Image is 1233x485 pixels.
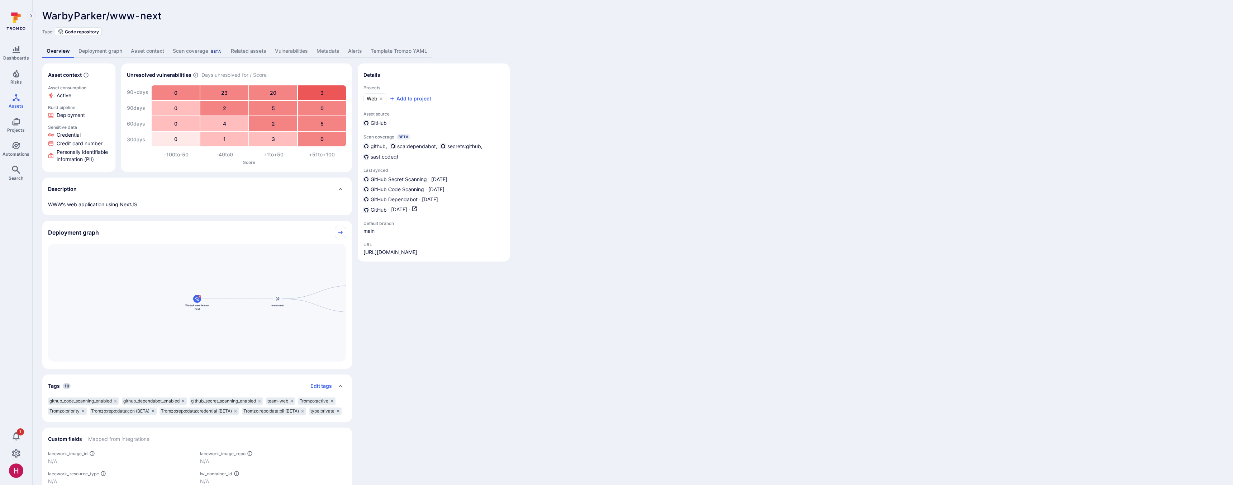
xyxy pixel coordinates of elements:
[42,44,74,58] a: Overview
[173,47,222,55] div: Scan coverage
[310,408,334,414] span: type:private
[390,142,436,150] div: sca:dependabot
[48,382,60,390] h2: Tags
[271,303,284,307] span: www-next
[391,206,407,213] span: [DATE]
[210,48,222,54] div: Beta
[17,428,24,435] span: 1
[49,398,112,404] span: github_code_scanning_enabled
[48,131,110,138] li: Credential
[88,435,149,443] span: Mapped from integrations
[227,44,271,58] a: Related assets
[267,398,288,404] span: team-web
[200,458,346,465] p: N/A
[298,397,335,405] div: Tromzo:active
[200,451,246,456] span: lacework_image_repo
[48,140,110,147] li: Credit card number
[305,380,332,392] button: Edit tags
[191,398,256,404] span: github_secret_scanning_enabled
[83,72,89,78] svg: Automatically discovered context associated with the asset
[298,116,346,131] div: 5
[344,44,366,58] a: Alerts
[200,132,248,146] div: 1
[152,116,200,131] div: 0
[42,44,1223,58] div: Asset tabs
[366,44,432,58] a: Template Tromzo YAML
[363,93,386,104] a: Web
[48,149,110,163] li: Personally identifiable information (PII)
[127,85,148,99] div: 90+ days
[431,176,447,183] span: [DATE]
[152,151,201,158] div: -100 to -50
[363,134,394,140] span: Scan coverage
[200,471,232,476] span: lw_container_id
[127,117,148,131] div: 60 days
[127,101,148,115] div: 90 days
[363,242,417,247] span: URL
[249,85,297,100] div: 20
[48,85,110,90] p: Asset consumption
[48,478,194,485] p: N/A
[193,71,199,79] span: Number of vulnerabilities in status ‘Open’ ‘Triaged’ and ‘In process’ divided by score and scanne...
[91,408,149,414] span: Tromzo:repo:data:ccn (BETA)
[249,151,298,158] div: +1 to +50
[389,95,431,102] div: Add to project
[243,408,299,414] span: Tromzo:repo:data:pii (BETA)
[201,71,267,79] span: Days unresolved for / Score
[371,196,418,203] span: GitHub Dependabot
[363,111,504,117] span: Asset source
[7,127,25,133] span: Projects
[48,71,82,79] h2: Asset context
[10,79,22,85] span: Risks
[190,397,263,405] div: github_secret_scanning_enabled
[363,142,386,150] div: github
[48,92,110,99] li: Active
[200,478,346,485] p: N/A
[428,176,430,183] p: ·
[422,196,438,203] span: [DATE]
[48,185,77,193] h2: Description
[42,178,352,201] div: Collapse description
[367,95,377,102] span: Web
[9,175,23,181] span: Search
[122,397,187,405] div: github_dependabot_enabled
[300,398,328,404] span: Tromzo:active
[200,85,248,100] div: 23
[363,249,417,256] a: [URL][DOMAIN_NAME]
[3,151,29,157] span: Automations
[123,398,180,404] span: github_dependabot_enabled
[63,383,71,389] span: 10
[266,397,295,405] div: team-web
[411,206,417,213] a: Open in GitHub dashboard
[48,397,119,405] div: github_code_scanning_enabled
[127,132,148,147] div: 30 days
[271,44,312,58] a: Vulnerabilities
[9,103,24,109] span: Assets
[48,408,87,415] div: Tromzo:priority
[42,10,162,22] span: WarbyParker/www-next
[47,103,111,120] a: Click to view evidence
[419,196,420,203] p: ·
[42,29,53,34] span: Type:
[48,105,110,110] p: Build pipeline
[152,160,346,165] p: Score
[9,463,23,478] img: ACg8ocKzQzwPSwOZT_k9C736TfcBpCStqIZdMR9gXOhJgTaH9y_tsw=s96-c
[152,85,200,100] div: 0
[42,221,352,244] div: Collapse
[48,435,82,443] h2: Custom fields
[201,151,249,158] div: -49 to 0
[47,123,111,164] a: Click to view evidence
[183,303,211,311] span: WarbyParker/www-next
[363,221,421,226] span: Default branch
[152,101,200,116] div: 0
[9,463,23,478] div: Harshil Parikh
[242,408,306,415] div: Tromzo:repo:data:pii (BETA)
[363,71,380,79] h2: Details
[90,408,157,415] div: Tromzo:repo:data:ccn (BETA)
[425,186,427,193] p: ·
[371,206,387,213] span: GitHub
[249,101,297,116] div: 5
[3,55,29,61] span: Dashboards
[298,85,346,100] div: 3
[127,71,191,79] h2: Unresolved vulnerabilities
